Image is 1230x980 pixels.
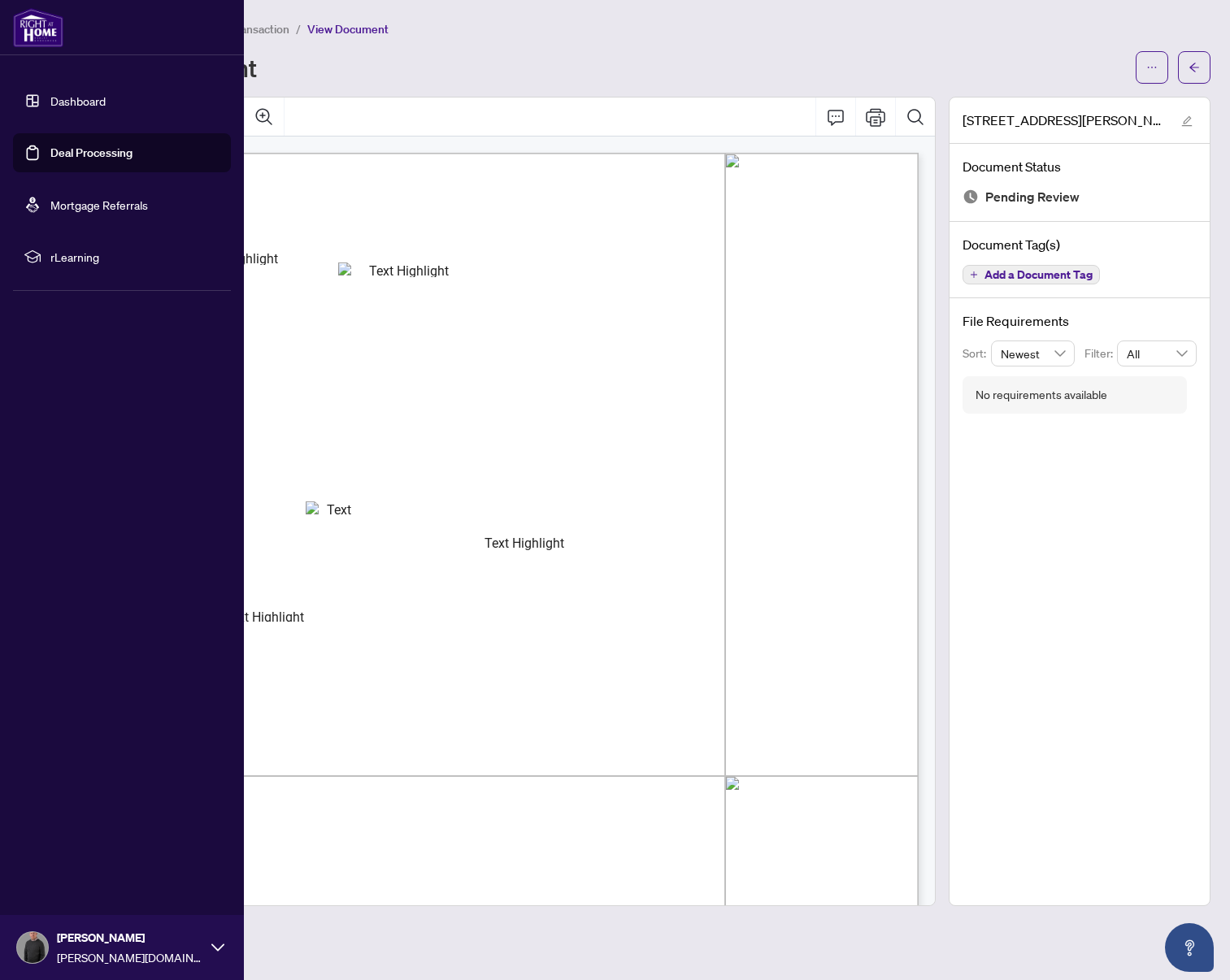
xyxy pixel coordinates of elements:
a: Deal Processing [50,145,133,160]
a: Mortgage Referrals [50,197,148,212]
span: [PERSON_NAME] [57,929,203,947]
span: View Transaction [202,22,289,37]
button: Add a Document Tag [963,265,1100,284]
span: plus [970,271,978,279]
p: Filter: [1084,345,1117,362]
span: View Document [307,22,389,37]
h4: File Requirements [963,311,1197,331]
li: / [296,20,301,38]
span: Add a Document Tag [984,269,1093,280]
h4: Document Status [963,157,1197,176]
span: All [1127,341,1187,366]
h4: Document Tag(s) [963,235,1197,254]
span: ellipsis [1146,62,1158,73]
img: Document Status [963,189,979,205]
span: arrow-left [1189,62,1200,73]
div: No requirements available [976,386,1107,404]
p: Sort: [963,345,991,362]
img: Profile Icon [17,932,48,963]
span: Newest [1001,341,1066,366]
span: edit [1181,115,1193,127]
span: [PERSON_NAME][DOMAIN_NAME][EMAIL_ADDRESS][DOMAIN_NAME] [57,948,203,966]
span: rLearning [50,248,219,266]
button: Open asap [1165,923,1214,972]
span: [STREET_ADDRESS][PERSON_NAME]-Trade Sheet-[PERSON_NAME] to Review.pdf [963,111,1166,130]
img: logo [13,8,63,47]
span: Pending Review [985,186,1080,208]
a: Dashboard [50,93,106,108]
